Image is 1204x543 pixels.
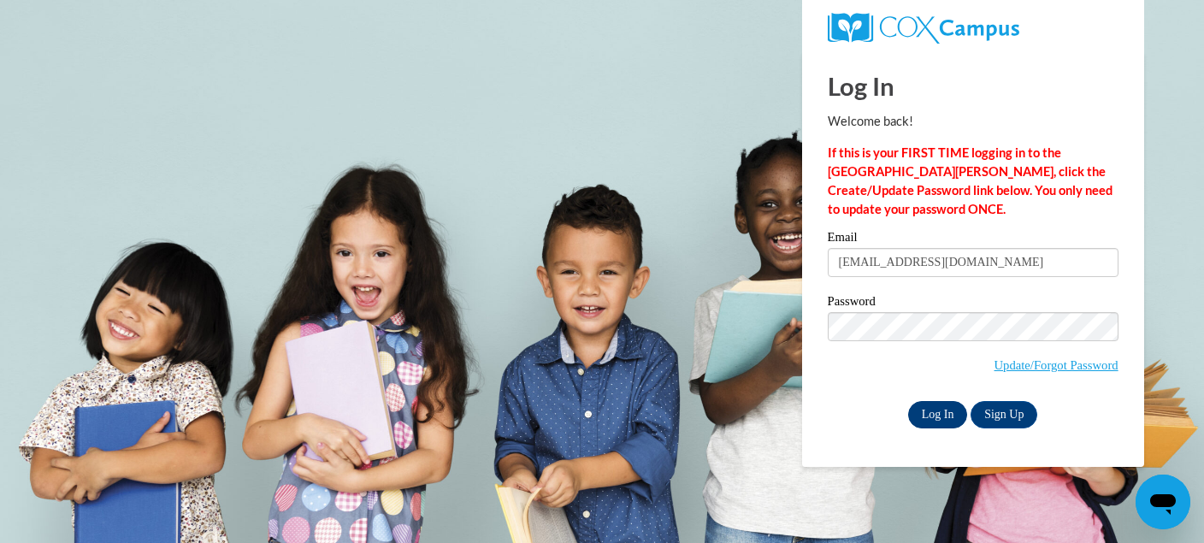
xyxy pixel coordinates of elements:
a: Update/Forgot Password [994,358,1118,372]
h1: Log In [828,68,1118,103]
p: Welcome back! [828,112,1118,131]
iframe: Button to launch messaging window [1136,475,1190,529]
a: COX Campus [828,13,1118,44]
strong: If this is your FIRST TIME logging in to the [GEOGRAPHIC_DATA][PERSON_NAME], click the Create/Upd... [828,145,1113,216]
input: Log In [908,401,968,428]
label: Password [828,295,1118,312]
img: COX Campus [828,13,1019,44]
a: Sign Up [971,401,1037,428]
label: Email [828,231,1118,248]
